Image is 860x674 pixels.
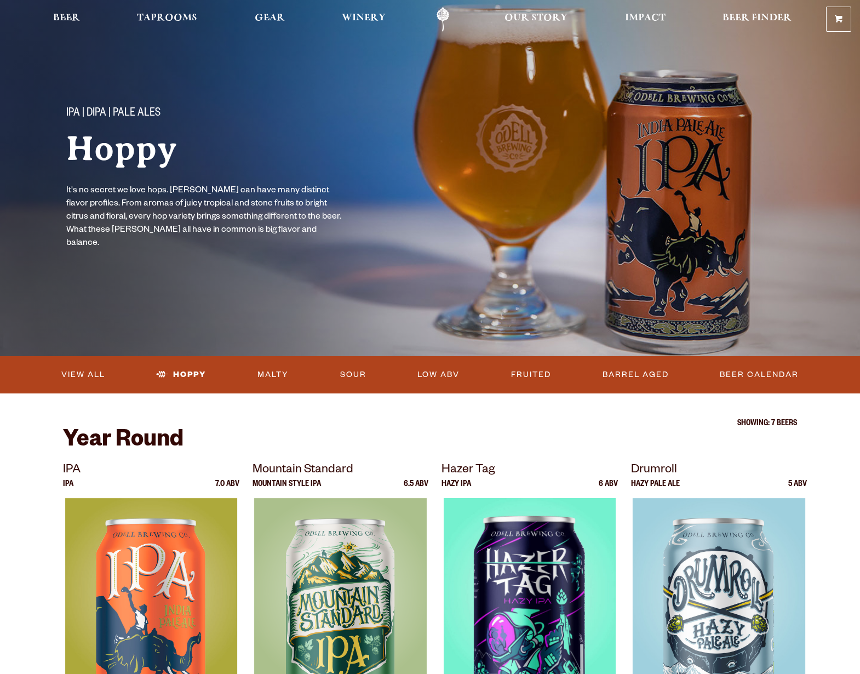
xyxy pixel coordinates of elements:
[404,481,428,498] p: 6.5 ABV
[248,7,292,32] a: Gear
[507,362,555,387] a: Fruited
[618,7,673,32] a: Impact
[723,14,792,22] span: Beer Finder
[504,14,567,22] span: Our Story
[63,420,797,429] p: Showing: 7 Beers
[442,481,471,498] p: Hazy IPA
[137,14,197,22] span: Taprooms
[253,461,429,481] p: Mountain Standard
[598,362,673,387] a: Barrel Aged
[631,481,680,498] p: Hazy Pale Ale
[66,107,160,121] span: IPA | DIPA | Pale Ales
[215,481,239,498] p: 7.0 ABV
[46,7,87,32] a: Beer
[715,7,799,32] a: Beer Finder
[130,7,204,32] a: Taprooms
[442,461,618,481] p: Hazer Tag
[253,481,321,498] p: Mountain Style IPA
[336,362,371,387] a: Sour
[788,481,807,498] p: 5 ABV
[342,14,386,22] span: Winery
[335,7,393,32] a: Winery
[255,14,285,22] span: Gear
[631,461,807,481] p: Drumroll
[413,362,464,387] a: Low ABV
[63,481,73,498] p: IPA
[63,461,239,481] p: IPA
[152,362,210,387] a: Hoppy
[497,7,575,32] a: Our Story
[253,362,293,387] a: Malty
[625,14,666,22] span: Impact
[66,185,347,250] p: It's no secret we love hops. [PERSON_NAME] can have many distinct flavor profiles. From aromas of...
[57,362,110,387] a: View All
[63,429,797,455] h2: Year Round
[422,7,463,32] a: Odell Home
[66,130,408,167] h1: Hoppy
[599,481,618,498] p: 6 ABV
[715,362,803,387] a: Beer Calendar
[53,14,80,22] span: Beer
